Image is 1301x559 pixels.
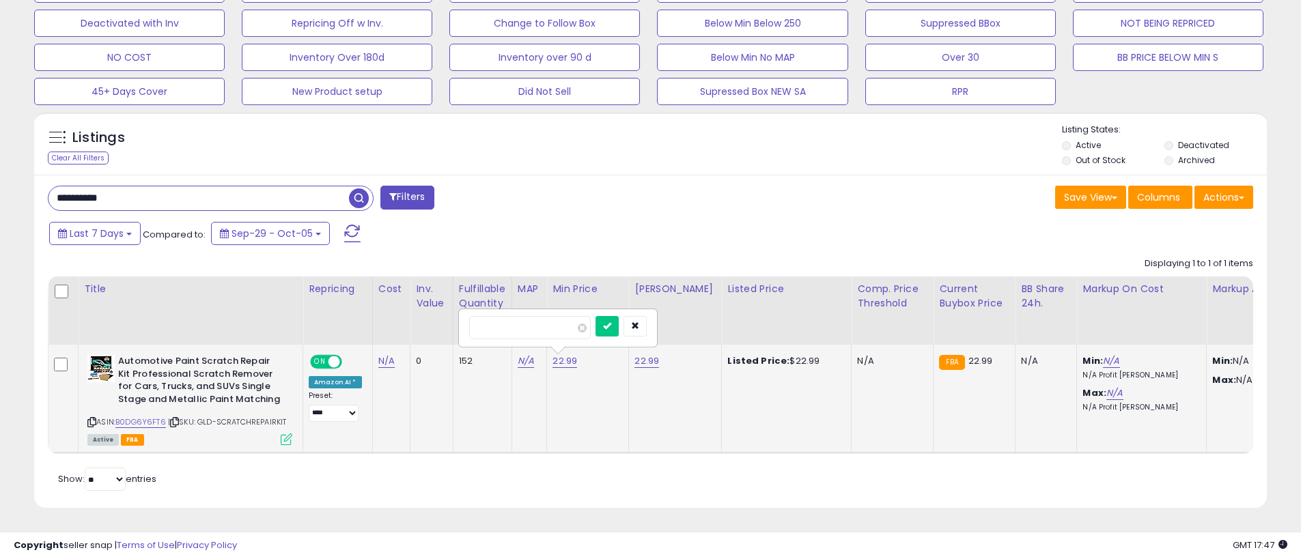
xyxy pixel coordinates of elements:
button: NOT BEING REPRICED [1073,10,1263,37]
strong: Min: [1212,354,1233,367]
div: Current Buybox Price [939,282,1009,311]
a: N/A [1103,354,1119,368]
button: Repricing Off w Inv. [242,10,432,37]
h5: Listings [72,128,125,147]
span: ON [311,356,328,368]
div: Inv. value [416,282,447,311]
span: Last 7 Days [70,227,124,240]
div: Displaying 1 to 1 of 1 items [1145,257,1253,270]
button: Filters [380,186,434,210]
button: Deactivated with Inv [34,10,225,37]
span: OFF [340,356,362,368]
button: Sep-29 - Oct-05 [211,222,330,245]
span: Compared to: [143,228,206,241]
label: Out of Stock [1076,154,1125,166]
button: Below Min No MAP [657,44,848,71]
div: Min Price [552,282,623,296]
span: 22.99 [968,354,993,367]
span: Columns [1137,190,1180,204]
b: Min: [1082,354,1103,367]
div: Preset: [309,391,362,422]
button: Columns [1128,186,1192,209]
th: The percentage added to the cost of goods (COGS) that forms the calculator for Min & Max prices. [1077,276,1207,345]
div: Listed Price [727,282,845,296]
div: Comp. Price Threshold [857,282,927,311]
a: Terms of Use [117,539,175,551]
button: Last 7 Days [49,222,141,245]
p: N/A Profit [PERSON_NAME] [1082,371,1196,380]
b: Listed Price: [727,354,789,367]
button: Over 30 [865,44,1056,71]
div: $22.99 [727,355,841,367]
div: N/A [857,355,923,367]
button: Inventory over 90 d [449,44,640,71]
div: seller snap | | [14,539,237,552]
a: N/A [1106,386,1123,400]
label: Deactivated [1178,139,1229,151]
span: Show: entries [58,472,156,485]
strong: Copyright [14,539,64,551]
label: Active [1076,139,1101,151]
button: Change to Follow Box [449,10,640,37]
button: Suppressed BBox [865,10,1056,37]
span: | SKU: GLD-SCRATCHREPAIRKIT [168,416,287,427]
button: BB PRICE BELOW MIN S [1073,44,1263,71]
div: MAP [518,282,541,296]
a: N/A [378,354,395,368]
div: Fulfillable Quantity [459,282,506,311]
div: Clear All Filters [48,152,109,164]
button: Below Min Below 250 [657,10,848,37]
span: FBA [121,434,144,446]
button: Did Not Sell [449,78,640,105]
div: ASIN: [87,355,292,444]
b: Automotive Paint Scratch Repair Kit Professional Scratch Remover for Cars, Trucks, and SUVs Singl... [118,355,284,409]
span: All listings currently available for purchase on Amazon [87,434,119,446]
a: 22.99 [552,354,577,368]
button: RPR [865,78,1056,105]
b: Max: [1082,386,1106,399]
a: Privacy Policy [177,539,237,551]
div: 152 [459,355,501,367]
a: N/A [518,354,534,368]
button: Save View [1055,186,1126,209]
div: BB Share 24h. [1021,282,1071,311]
div: Repricing [309,282,367,296]
div: N/A [1021,355,1066,367]
button: NO COST [34,44,225,71]
div: Amazon AI * [309,376,362,388]
div: Title [84,282,297,296]
button: New Product setup [242,78,432,105]
span: Sep-29 - Oct-05 [232,227,313,240]
div: [PERSON_NAME] [634,282,716,296]
div: 0 [416,355,442,367]
button: 45+ Days Cover [34,78,225,105]
small: FBA [939,355,964,370]
div: Cost [378,282,405,296]
label: Archived [1178,154,1215,166]
div: Markup on Cost [1082,282,1201,296]
p: Listing States: [1062,124,1267,137]
button: Supressed Box NEW SA [657,78,848,105]
a: 22.99 [634,354,659,368]
button: Actions [1194,186,1253,209]
a: B0DG6Y6FT6 [115,416,166,428]
p: N/A Profit [PERSON_NAME] [1082,403,1196,412]
strong: Max: [1212,373,1236,386]
button: Inventory Over 180d [242,44,432,71]
img: 51DrXMJmu0L._SL40_.jpg [87,355,115,382]
span: 2025-10-13 17:47 GMT [1233,539,1287,551]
